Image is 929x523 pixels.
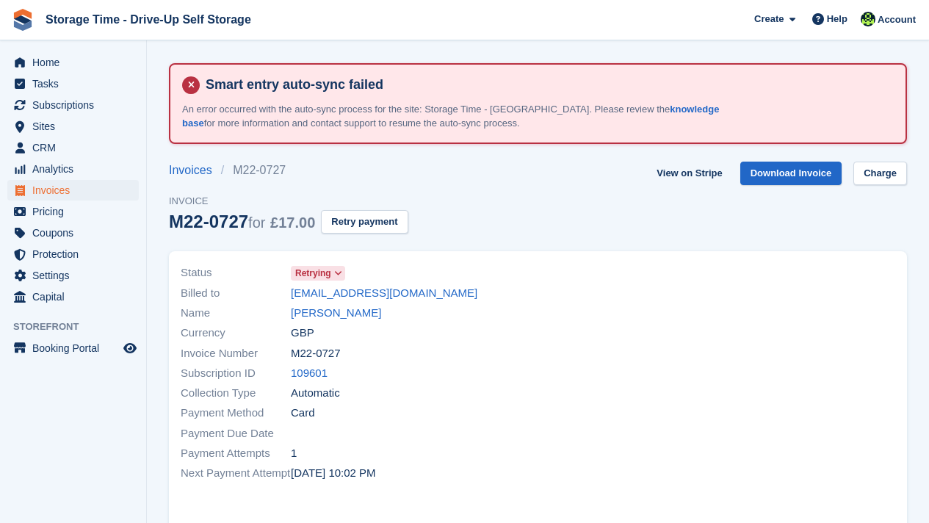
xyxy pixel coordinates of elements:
a: menu [7,116,139,137]
span: Protection [32,244,120,264]
span: M22-0727 [291,345,341,362]
span: Tasks [32,73,120,94]
a: menu [7,137,139,158]
span: Retrying [295,267,331,280]
span: Billed to [181,285,291,302]
a: menu [7,159,139,179]
time: 2025-10-07 21:02:06 UTC [291,465,376,482]
span: Analytics [32,159,120,179]
span: Next Payment Attempt [181,465,291,482]
span: Payment Attempts [181,445,291,462]
img: stora-icon-8386f47178a22dfd0bd8f6a31ec36ba5ce8667c1dd55bd0f319d3a0aa187defe.svg [12,9,34,31]
span: Home [32,52,120,73]
span: Capital [32,286,120,307]
p: An error occurred with the auto-sync process for the site: Storage Time - [GEOGRAPHIC_DATA]. Plea... [182,102,733,131]
a: menu [7,201,139,222]
a: menu [7,265,139,286]
h4: Smart entry auto-sync failed [200,76,894,93]
a: menu [7,180,139,201]
a: menu [7,95,139,115]
span: Invoices [32,180,120,201]
a: menu [7,223,139,243]
a: Retrying [291,264,345,281]
span: for [248,214,265,231]
a: menu [7,244,139,264]
span: Payment Due Date [181,425,291,442]
span: Account [878,12,916,27]
span: Storefront [13,320,146,334]
span: Currency [181,325,291,342]
a: Preview store [121,339,139,357]
span: GBP [291,325,314,342]
span: Collection Type [181,385,291,402]
span: Subscriptions [32,95,120,115]
a: Storage Time - Drive-Up Self Storage [40,7,257,32]
span: Payment Method [181,405,291,422]
div: M22-0727 [169,212,315,231]
a: Invoices [169,162,221,179]
span: Help [827,12,847,26]
a: menu [7,73,139,94]
span: Booking Portal [32,338,120,358]
span: £17.00 [270,214,315,231]
a: menu [7,338,139,358]
a: Download Invoice [740,162,842,186]
span: CRM [32,137,120,158]
span: Sites [32,116,120,137]
button: Retry payment [321,210,408,234]
a: menu [7,52,139,73]
span: Card [291,405,315,422]
a: 109601 [291,365,328,382]
span: Status [181,264,291,281]
span: Subscription ID [181,365,291,382]
span: Pricing [32,201,120,222]
span: Name [181,305,291,322]
img: Laaibah Sarwar [861,12,875,26]
nav: breadcrumbs [169,162,408,179]
span: Coupons [32,223,120,243]
span: Invoice [169,194,408,209]
span: 1 [291,445,297,462]
a: [EMAIL_ADDRESS][DOMAIN_NAME] [291,285,477,302]
span: Create [754,12,784,26]
span: Invoice Number [181,345,291,362]
span: Automatic [291,385,340,402]
a: View on Stripe [651,162,728,186]
a: [PERSON_NAME] [291,305,381,322]
span: Settings [32,265,120,286]
a: Charge [853,162,907,186]
a: menu [7,286,139,307]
